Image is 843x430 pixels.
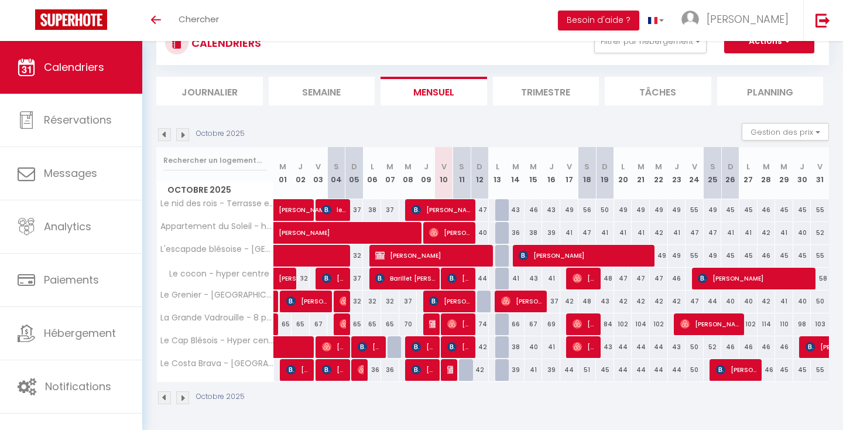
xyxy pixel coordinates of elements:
[573,267,597,289] span: [PERSON_NAME]
[578,147,597,199] th: 18
[399,291,417,312] div: 37
[274,199,292,221] a: [PERSON_NAME]
[493,77,599,105] li: Trimestre
[542,336,560,358] div: 41
[573,336,597,358] span: [PERSON_NAME]
[274,147,292,199] th: 01
[739,336,758,358] div: 46
[686,336,704,358] div: 50
[157,182,273,199] span: Octobre 2025
[447,267,471,289] span: [PERSON_NAME]
[542,291,560,312] div: 37
[614,291,632,312] div: 42
[441,161,447,172] abbr: V
[471,147,489,199] th: 12
[668,147,686,199] th: 23
[632,199,650,221] div: 49
[614,147,632,199] th: 20
[506,313,525,335] div: 66
[680,313,741,335] span: [PERSON_NAME]
[381,313,399,335] div: 65
[525,268,543,289] div: 43
[471,359,489,381] div: 42
[758,313,776,335] div: 114
[447,359,453,381] span: [PERSON_NAME]
[471,313,489,335] div: 74
[763,161,770,172] abbr: M
[381,291,399,312] div: 32
[758,245,776,267] div: 46
[156,77,263,105] li: Journalier
[758,222,776,244] div: 42
[530,161,537,172] abbr: M
[793,291,811,312] div: 40
[632,336,650,358] div: 44
[650,268,668,289] div: 47
[621,161,625,172] abbr: L
[435,147,453,199] th: 10
[345,291,364,312] div: 32
[775,291,793,312] div: 41
[412,359,436,381] span: [PERSON_NAME]
[780,161,787,172] abbr: M
[371,161,374,172] abbr: L
[363,199,381,221] div: 38
[650,245,668,267] div: 49
[596,268,614,289] div: 48
[381,77,487,105] li: Mensuel
[363,291,381,312] div: 32
[638,161,645,172] abbr: M
[793,199,811,221] div: 45
[632,313,650,335] div: 104
[811,268,829,289] div: 58
[811,147,829,199] th: 31
[358,336,382,358] span: [PERSON_NAME]
[674,161,679,172] abbr: J
[44,326,116,340] span: Hébergement
[650,313,668,335] div: 102
[811,313,829,335] div: 103
[739,313,758,335] div: 102
[793,222,811,244] div: 40
[650,222,668,244] div: 42
[179,13,219,25] span: Chercher
[739,245,758,267] div: 45
[501,290,543,312] span: [PERSON_NAME]
[775,199,793,221] div: 45
[605,77,711,105] li: Tâches
[558,11,639,30] button: Besoin d'aide ?
[758,291,776,312] div: 42
[710,161,715,172] abbr: S
[668,336,686,358] div: 43
[596,291,614,312] div: 43
[632,147,650,199] th: 21
[793,359,811,381] div: 45
[596,199,614,221] div: 50
[506,199,525,221] div: 43
[815,13,830,28] img: logout
[471,336,489,358] div: 42
[596,313,614,335] div: 84
[811,359,829,381] div: 55
[159,268,272,281] span: Le cocon - hyper centre
[506,336,525,358] div: 38
[668,199,686,221] div: 49
[739,291,758,312] div: 40
[596,147,614,199] th: 19
[614,359,632,381] div: 44
[681,11,699,28] img: ...
[704,291,722,312] div: 44
[614,222,632,244] div: 41
[477,161,482,172] abbr: D
[542,313,560,335] div: 69
[506,359,525,381] div: 39
[274,313,280,336] a: [PERSON_NAME]
[159,313,276,322] span: La Grande Vadrouille - 8 personnes en hyper centre
[447,336,471,358] span: [PERSON_NAME]
[632,359,650,381] div: 44
[567,161,572,172] abbr: V
[650,147,668,199] th: 22
[775,359,793,381] div: 45
[596,222,614,244] div: 41
[310,313,328,335] div: 67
